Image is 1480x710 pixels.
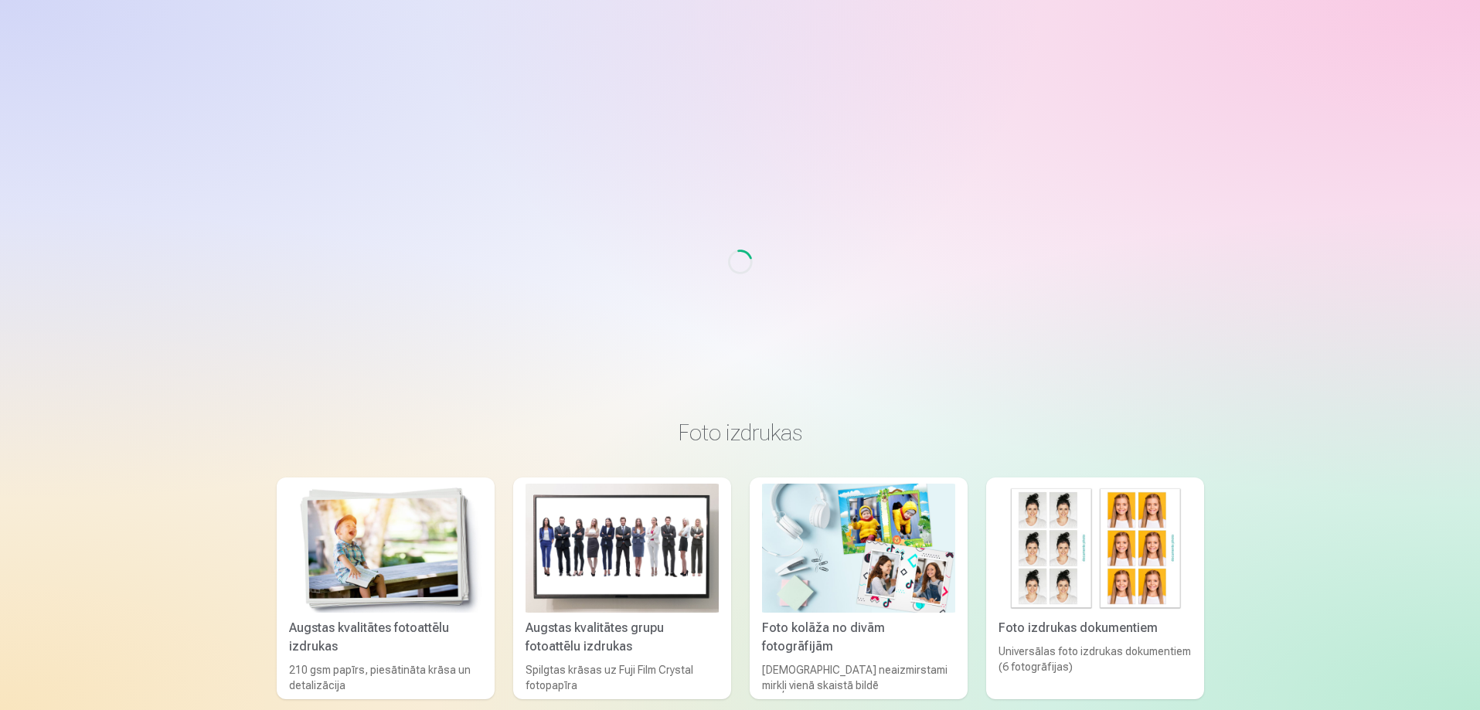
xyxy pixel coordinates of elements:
a: Foto kolāža no divām fotogrāfijāmFoto kolāža no divām fotogrāfijām[DEMOGRAPHIC_DATA] neaizmirstam... [750,477,968,699]
img: Foto kolāža no divām fotogrāfijām [762,484,955,613]
div: Foto izdrukas dokumentiem [992,619,1198,637]
div: Augstas kvalitātes grupu fotoattēlu izdrukas [519,619,725,656]
a: Augstas kvalitātes grupu fotoattēlu izdrukasAugstas kvalitātes grupu fotoattēlu izdrukasSpilgtas ... [513,477,731,699]
h3: Foto izdrukas [289,419,1192,447]
a: Augstas kvalitātes fotoattēlu izdrukasAugstas kvalitātes fotoattēlu izdrukas210 gsm papīrs, piesā... [277,477,495,699]
div: 210 gsm papīrs, piesātināta krāsa un detalizācija [283,662,488,693]
div: Foto kolāža no divām fotogrāfijām [756,619,961,656]
div: [DEMOGRAPHIC_DATA] neaizmirstami mirkļi vienā skaistā bildē [756,662,961,693]
div: Augstas kvalitātes fotoattēlu izdrukas [283,619,488,656]
img: Augstas kvalitātes grupu fotoattēlu izdrukas [526,484,719,613]
img: Foto izdrukas dokumentiem [999,484,1192,613]
div: Spilgtas krāsas uz Fuji Film Crystal fotopapīra [519,662,725,693]
div: Universālas foto izdrukas dokumentiem (6 fotogrāfijas) [992,644,1198,693]
a: Foto izdrukas dokumentiemFoto izdrukas dokumentiemUniversālas foto izdrukas dokumentiem (6 fotogr... [986,477,1204,699]
img: Augstas kvalitātes fotoattēlu izdrukas [289,484,482,613]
